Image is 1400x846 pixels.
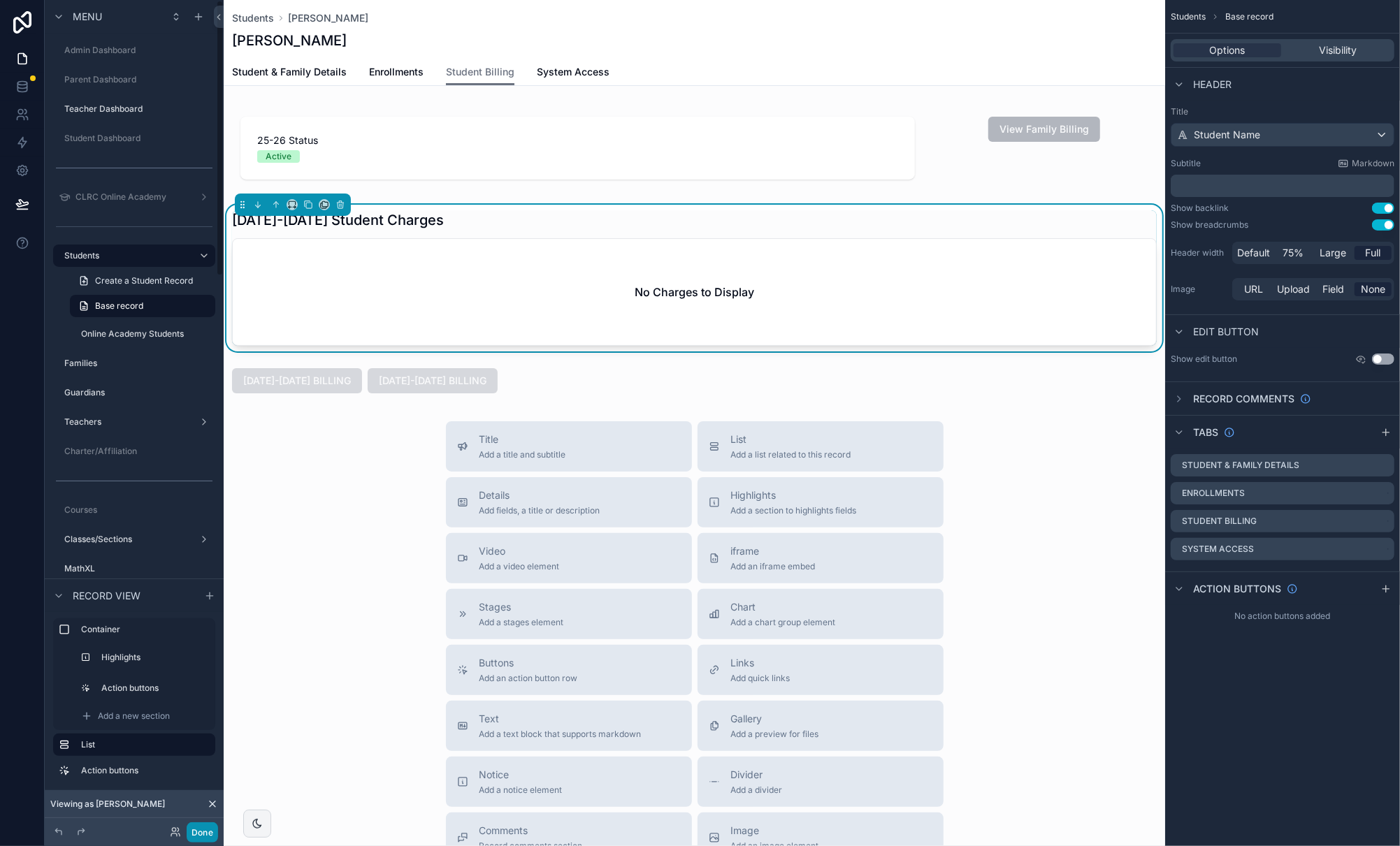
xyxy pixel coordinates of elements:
[731,432,851,446] span: List
[1320,246,1347,260] span: Large
[731,712,819,726] span: Gallery
[446,757,692,807] button: NoticeAdd a notice element
[81,624,210,635] label: Container
[698,757,944,807] button: DividerAdd a divider
[731,768,783,782] span: Divider
[1171,219,1248,231] div: Show breadcrumbs
[479,785,563,796] span: Add a notice element
[1225,11,1273,22] span: Base record
[70,270,215,292] a: Create a Student Record
[53,440,215,462] a: Charter/Affiliation
[1182,488,1245,499] label: Enrollments
[1244,282,1263,296] span: URL
[45,612,224,796] div: scrollable content
[1210,43,1246,57] span: Options
[1171,247,1227,258] label: Header width
[70,295,215,317] a: Base record
[81,765,210,776] label: Action buttons
[1366,246,1381,260] span: Full
[187,822,218,843] button: Done
[53,411,215,433] a: Teachers
[446,533,692,583] button: VideoAdd a video element
[64,387,212,398] label: Guardians
[64,358,212,369] label: Families
[698,589,944,639] button: ChartAdd a chart group element
[53,39,215,61] a: Admin Dashboard
[446,421,692,472] button: TitleAdd a title and subtitle
[479,617,564,628] span: Add a stages element
[53,499,215,521] a: Courses
[232,11,274,25] a: Students
[731,488,857,502] span: Highlights
[50,798,165,810] span: Viewing as [PERSON_NAME]
[64,133,212,144] label: Student Dashboard
[1193,425,1218,439] span: Tabs
[1182,544,1254,555] label: System Access
[1361,282,1385,296] span: None
[537,59,609,87] a: System Access
[369,65,424,79] span: Enrollments
[53,68,215,91] a: Parent Dashboard
[537,65,609,79] span: System Access
[1171,11,1206,22] span: Students
[64,103,212,115] label: Teacher Dashboard
[369,59,424,87] a: Enrollments
[731,824,819,838] span: Image
[446,701,692,751] button: TextAdd a text block that supports markdown
[1193,78,1232,92] span: Header
[64,250,187,261] label: Students
[64,563,212,574] label: MathXL
[70,323,215,345] a: Online Academy Students
[698,421,944,472] button: ListAdd a list related to this record
[731,785,783,796] span: Add a divider
[53,557,215,580] a: MathXL
[73,10,102,24] span: Menu
[53,528,215,550] a: Classes/Sections
[232,210,444,230] h1: [DATE]-[DATE] Student Charges
[81,739,204,750] label: List
[1171,203,1229,214] div: Show backlink
[1193,325,1259,339] span: Edit button
[1171,175,1394,197] div: scrollable content
[1182,460,1299,471] label: Student & Family Details
[1171,284,1227,295] label: Image
[479,712,642,726] span: Text
[98,710,170,722] span: Add a new section
[53,98,215,120] a: Teacher Dashboard
[446,589,692,639] button: StagesAdd a stages element
[53,245,215,267] a: Students
[1283,246,1304,260] span: 75%
[64,74,212,85] label: Parent Dashboard
[446,65,514,79] span: Student Billing
[53,381,215,404] a: Guardians
[731,544,816,558] span: iframe
[479,432,566,446] span: Title
[731,617,836,628] span: Add a chart group element
[698,533,944,583] button: iframeAdd an iframe embed
[479,768,563,782] span: Notice
[446,645,692,695] button: ButtonsAdd an action button row
[95,300,143,312] span: Base record
[446,477,692,527] button: DetailsAdd fields, a title or description
[479,673,578,684] span: Add an action button row
[635,284,754,300] h2: No Charges to Display
[1319,43,1357,57] span: Visibility
[73,589,140,603] span: Record view
[95,275,193,286] span: Create a Student Record
[731,656,791,670] span: Links
[1165,605,1400,627] div: No action buttons added
[698,477,944,527] button: HighlightsAdd a section to highlights fields
[1193,582,1281,596] span: Action buttons
[1182,516,1257,527] label: Student Billing
[479,488,600,502] span: Details
[731,561,816,572] span: Add an iframe embed
[1171,158,1201,169] label: Subtitle
[479,600,564,614] span: Stages
[64,446,212,457] label: Charter/Affiliation
[1171,123,1394,147] button: Student Name
[1171,106,1394,117] label: Title
[479,824,583,838] span: Comments
[479,561,560,572] span: Add a video element
[698,645,944,695] button: LinksAdd quick links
